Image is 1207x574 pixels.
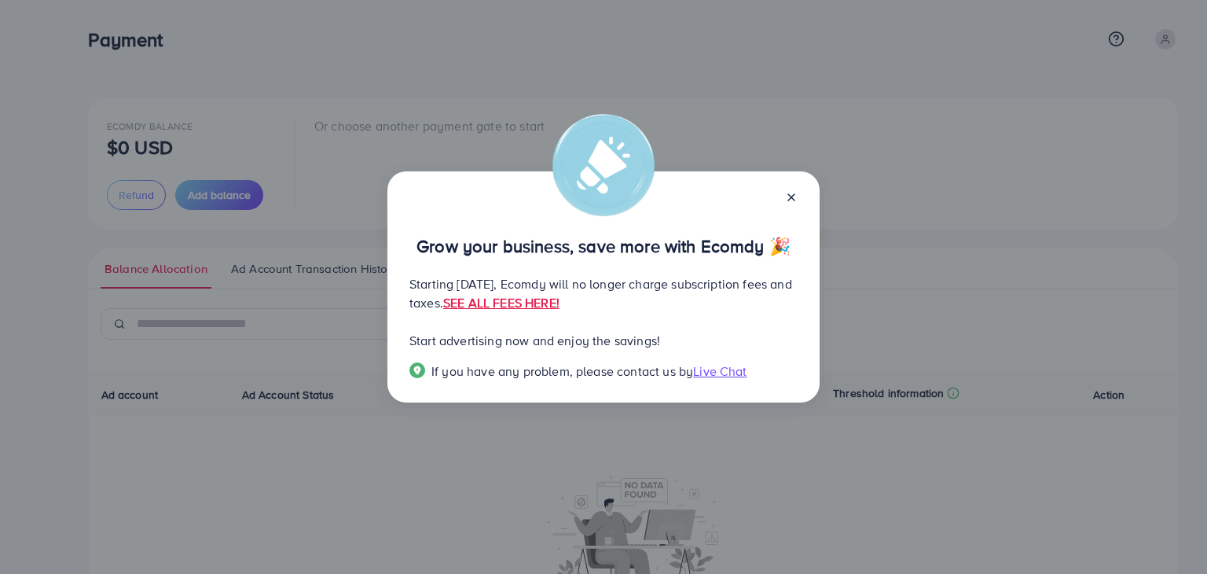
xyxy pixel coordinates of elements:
[552,114,655,216] img: alert
[409,362,425,378] img: Popup guide
[443,294,559,311] a: SEE ALL FEES HERE!
[431,362,693,380] span: If you have any problem, please contact us by
[409,274,798,312] p: Starting [DATE], Ecomdy will no longer charge subscription fees and taxes.
[693,362,747,380] span: Live Chat
[409,331,798,350] p: Start advertising now and enjoy the savings!
[409,237,798,256] p: Grow your business, save more with Ecomdy 🎉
